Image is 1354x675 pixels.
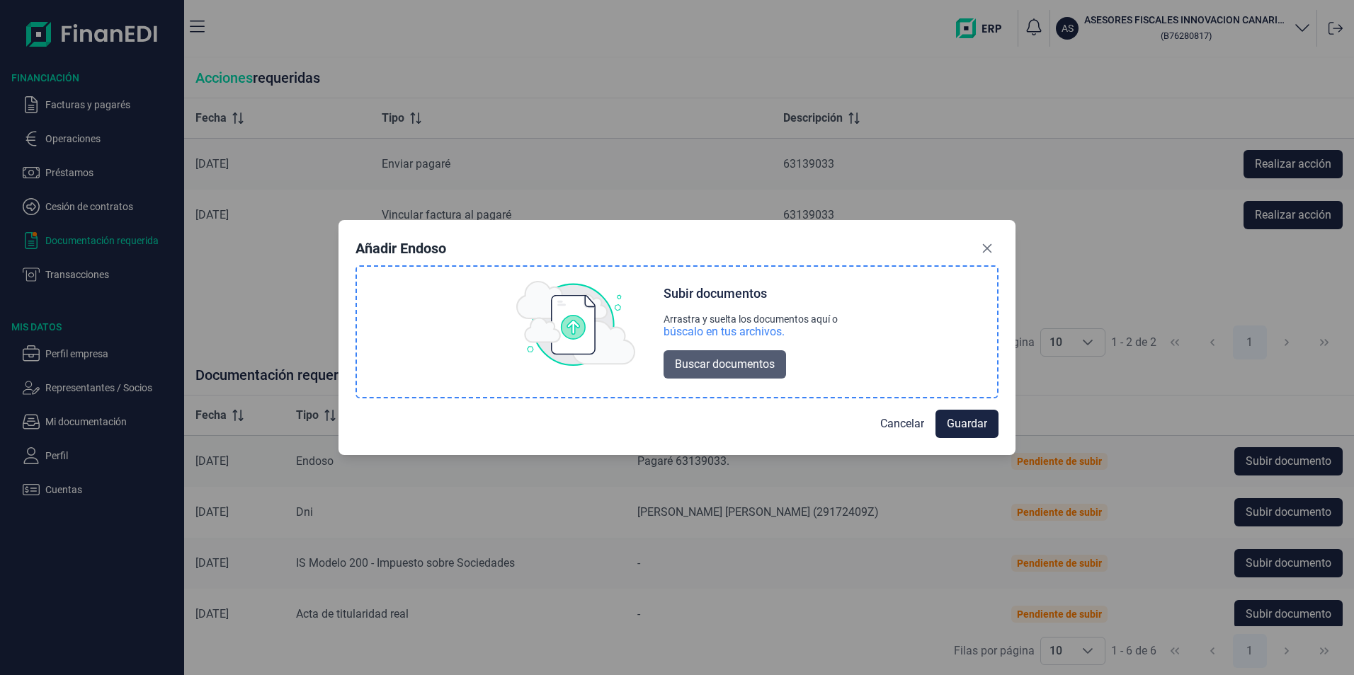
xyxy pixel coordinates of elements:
[869,410,935,438] button: Cancelar
[664,350,786,379] button: Buscar documentos
[516,281,635,366] img: upload img
[947,415,987,432] span: Guardar
[880,415,924,432] span: Cancelar
[355,238,446,258] div: Añadir Endoso
[935,410,999,438] button: Guardar
[664,285,767,302] div: Subir documentos
[976,237,999,260] button: Close
[664,325,838,339] div: búscalo en tus archivos.
[664,313,838,325] div: Arrastra y suelta los documentos aquí o
[675,356,775,373] span: Buscar documentos
[664,325,785,339] div: búscalo en tus archivos.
